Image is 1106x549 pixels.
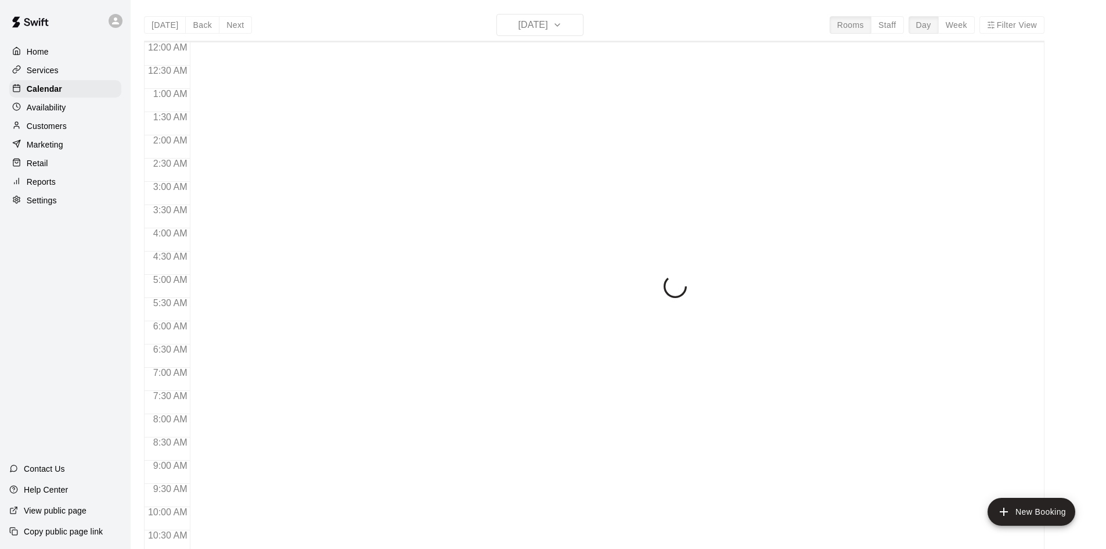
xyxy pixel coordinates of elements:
[27,83,62,95] p: Calendar
[27,102,66,113] p: Availability
[150,414,190,424] span: 8:00 AM
[988,498,1075,526] button: add
[27,120,67,132] p: Customers
[150,298,190,308] span: 5:30 AM
[145,530,190,540] span: 10:30 AM
[24,463,65,475] p: Contact Us
[150,159,190,168] span: 2:30 AM
[9,192,121,209] a: Settings
[150,135,190,145] span: 2:00 AM
[150,321,190,331] span: 6:00 AM
[9,62,121,79] a: Services
[150,252,190,261] span: 4:30 AM
[145,42,190,52] span: 12:00 AM
[27,139,63,150] p: Marketing
[27,195,57,206] p: Settings
[150,112,190,122] span: 1:30 AM
[145,66,190,76] span: 12:30 AM
[24,505,87,516] p: View public page
[24,484,68,496] p: Help Center
[27,64,59,76] p: Services
[150,228,190,238] span: 4:00 AM
[150,437,190,447] span: 8:30 AM
[150,205,190,215] span: 3:30 AM
[27,157,48,169] p: Retail
[9,136,121,153] a: Marketing
[9,173,121,191] a: Reports
[150,89,190,99] span: 1:00 AM
[150,391,190,401] span: 7:30 AM
[9,155,121,172] a: Retail
[9,43,121,60] a: Home
[150,484,190,494] span: 9:30 AM
[150,182,190,192] span: 3:00 AM
[9,80,121,98] a: Calendar
[145,507,190,517] span: 10:00 AM
[27,176,56,188] p: Reports
[150,368,190,378] span: 7:00 AM
[9,117,121,135] a: Customers
[150,345,190,354] span: 6:30 AM
[150,275,190,285] span: 5:00 AM
[9,99,121,116] a: Availability
[27,46,49,58] p: Home
[24,526,103,537] p: Copy public page link
[150,461,190,471] span: 9:00 AM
